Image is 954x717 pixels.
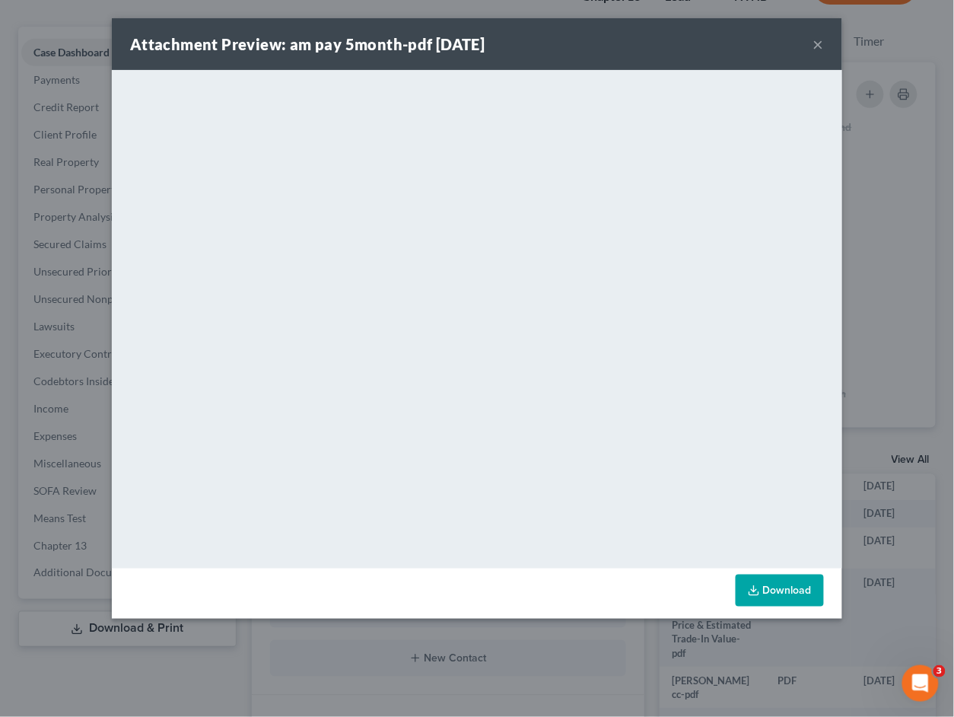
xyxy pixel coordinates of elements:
strong: Attachment Preview: am pay 5month-pdf [DATE] [130,35,485,53]
a: Download [736,575,824,607]
iframe: <object ng-attr-data='[URL][DOMAIN_NAME]' type='application/pdf' width='100%' height='650px'></ob... [112,70,842,565]
iframe: Intercom live chat [902,665,939,702]
button: × [813,35,824,53]
span: 3 [933,665,946,677]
